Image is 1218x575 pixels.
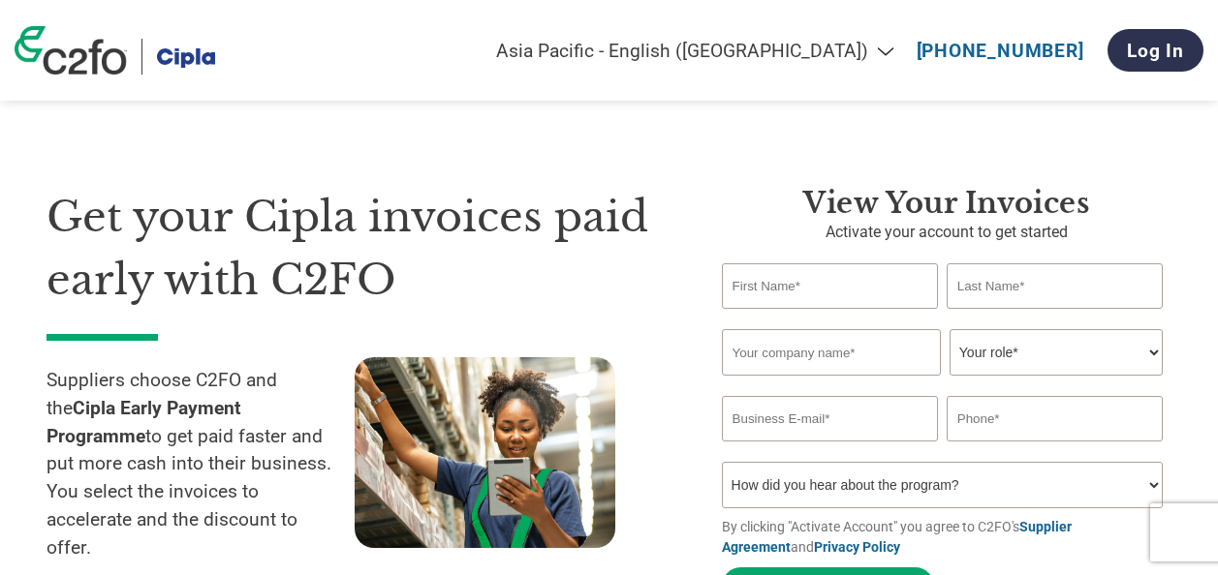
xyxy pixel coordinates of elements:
p: Activate your account to get started [722,221,1171,244]
input: First Name* [722,263,938,309]
div: Inavlid Email Address [722,443,938,454]
img: c2fo logo [15,26,127,75]
div: Invalid first name or first name is too long [722,311,938,321]
a: [PHONE_NUMBER] [917,40,1084,62]
strong: Cipla Early Payment Programme [47,397,241,447]
p: By clicking "Activate Account" you agree to C2FO's and [722,517,1171,558]
a: Log In [1108,29,1203,72]
input: Invalid Email format [722,396,938,441]
input: Your company name* [722,329,941,376]
img: Cipla [157,39,215,75]
p: Suppliers choose C2FO and the to get paid faster and put more cash into their business. You selec... [47,367,355,562]
input: Last Name* [947,263,1163,309]
h3: View your invoices [722,186,1171,221]
div: Invalid company name or company name is too long [722,378,1163,388]
a: Privacy Policy [814,539,900,555]
img: supply chain worker [355,357,615,548]
div: Invalid last name or last name is too long [947,311,1163,321]
div: Inavlid Phone Number [947,443,1163,454]
h1: Get your Cipla invoices paid early with C2FO [47,186,664,311]
input: Phone* [947,396,1163,441]
select: Title/Role [950,329,1163,376]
